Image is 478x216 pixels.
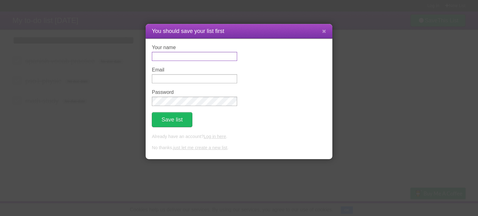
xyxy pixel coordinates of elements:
[152,145,326,151] p: No thanks, .
[152,112,192,127] button: Save list
[152,133,326,140] p: Already have an account? .
[173,145,227,150] a: just let me create a new list
[152,90,237,95] label: Password
[204,134,226,139] a: Log in here
[152,27,326,35] h1: You should save your list first
[152,67,237,73] label: Email
[152,45,237,50] label: Your name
